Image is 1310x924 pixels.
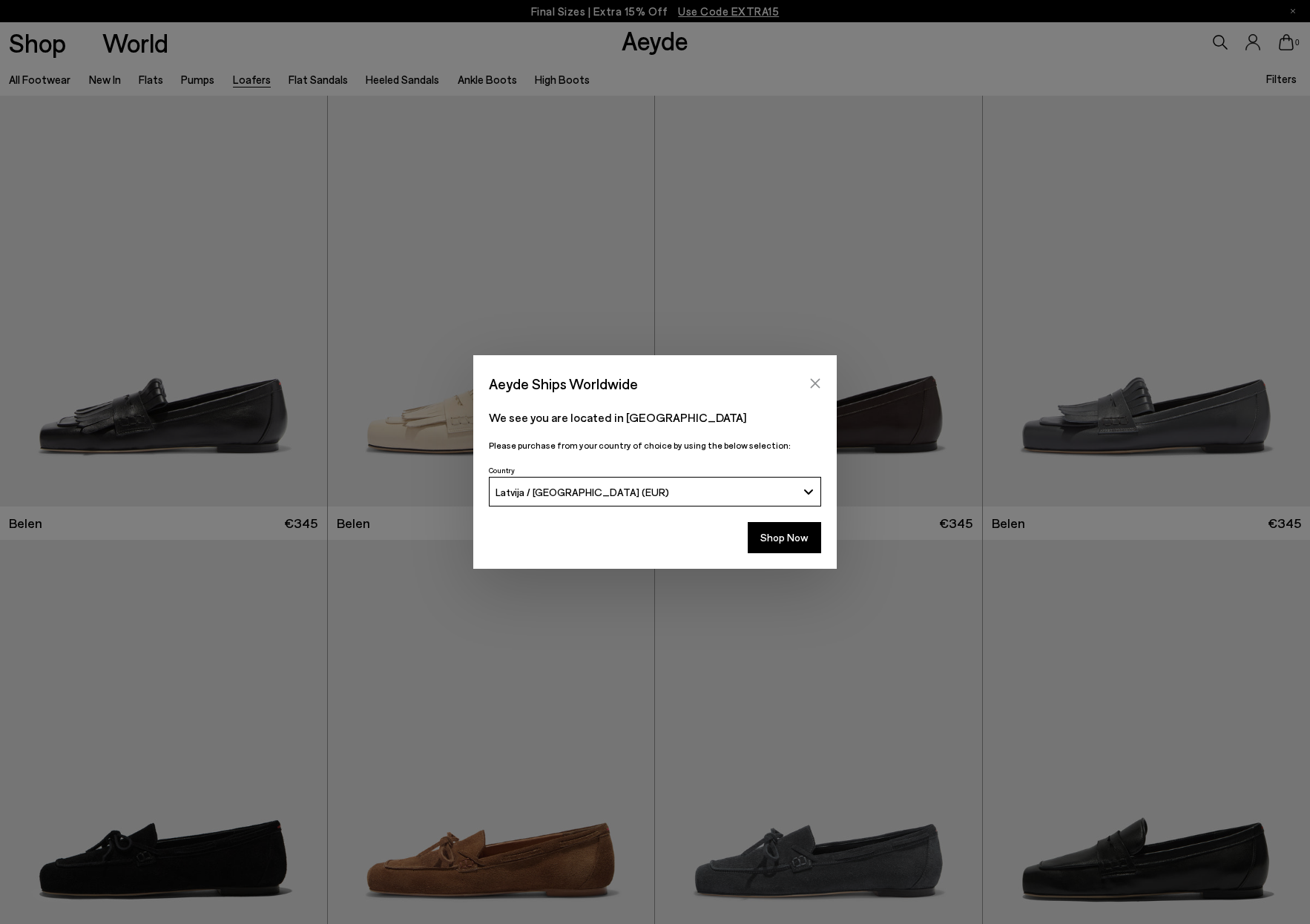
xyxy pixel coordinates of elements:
p: Please purchase from your country of choice by using the below selection: [489,438,821,452]
button: Shop Now [748,522,821,553]
p: We see you are located in [GEOGRAPHIC_DATA] [489,409,821,426]
span: Latvija / [GEOGRAPHIC_DATA] (EUR) [496,486,669,498]
button: Close [804,372,826,395]
span: Aeyde Ships Worldwide [489,371,638,397]
span: Country [489,466,515,475]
